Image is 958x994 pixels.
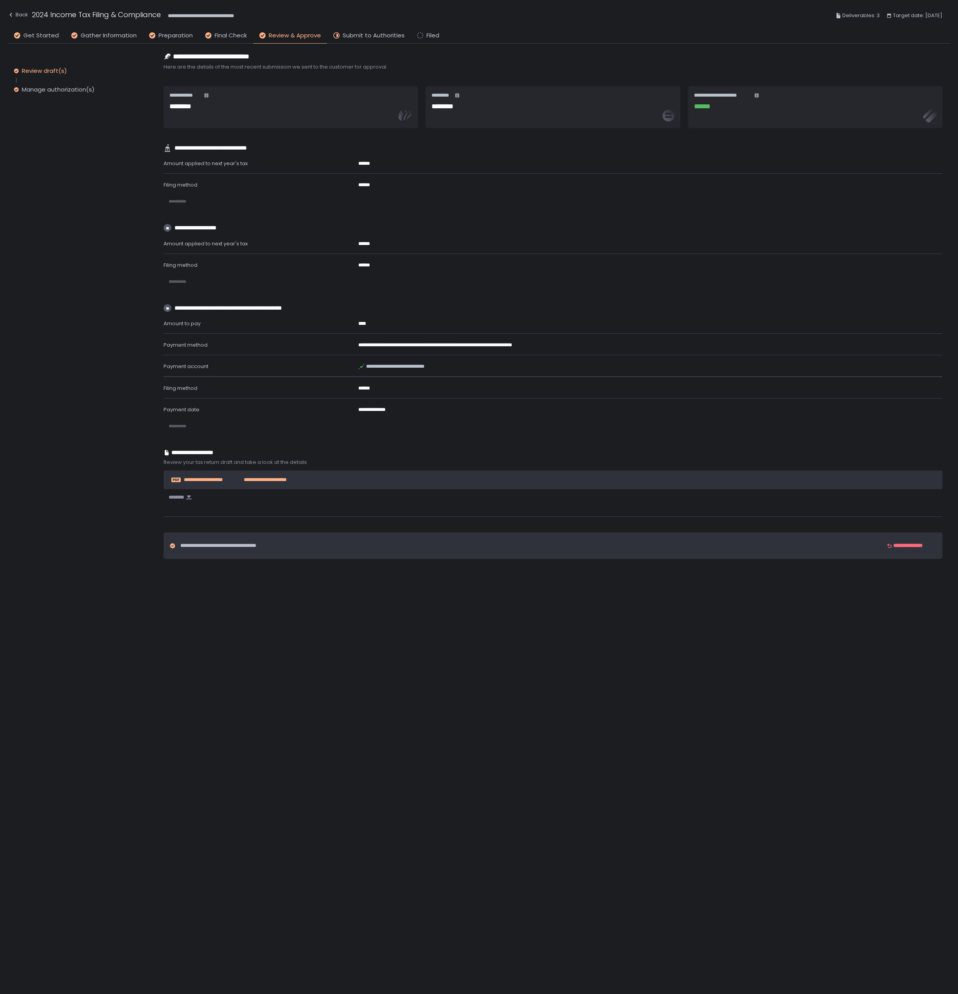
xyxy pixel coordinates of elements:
span: Deliverables: 3 [842,11,880,20]
div: Back [8,10,28,19]
span: Payment account [164,363,208,370]
span: Preparation [158,31,193,40]
button: Back [8,9,28,22]
span: Review & Approve [269,31,321,40]
span: Filing method [164,181,197,189]
span: Filing method [164,384,197,392]
span: Filing method [164,261,197,269]
div: Review draft(s) [22,67,67,75]
span: Submit to Authorities [343,31,405,40]
span: Gather Information [81,31,137,40]
span: Review your tax return draft and take a look at the details [164,459,942,466]
div: Manage authorization(s) [22,86,95,93]
h1: 2024 Income Tax Filing & Compliance [32,9,161,20]
span: Amount applied to next year's tax [164,240,248,247]
span: Amount to pay [164,320,201,327]
span: Target date: [DATE] [893,11,942,20]
span: Payment date [164,406,199,413]
span: Filed [426,31,439,40]
span: Payment method [164,341,208,349]
span: Get Started [23,31,59,40]
span: Amount applied to next year's tax [164,160,248,167]
span: Final Check [215,31,247,40]
span: Here are the details of the most recent submission we sent to the customer for approval. [164,63,942,70]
